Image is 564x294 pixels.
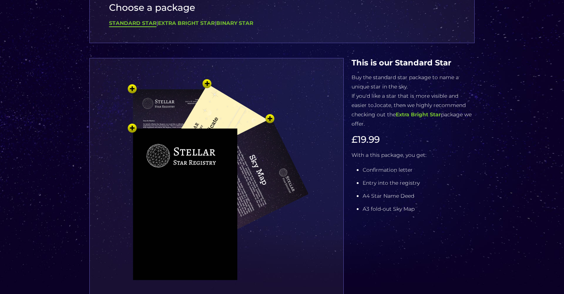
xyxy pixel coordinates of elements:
div: | | [109,19,455,28]
h3: £ [352,134,475,145]
a: Extra Bright Star [396,111,441,118]
b: Standard Star [109,20,156,26]
li: A3 fold-out Sky Map [363,204,475,214]
li: Confirmation letter [363,165,475,175]
li: Entry into the registry [363,178,475,188]
p: With a this package, you get: [352,151,475,160]
span: 19.99 [357,134,380,145]
a: Extra Bright Star [158,20,215,26]
p: Buy the standard star package to name a unique star in the sky. If you'd like a star that is more... [352,73,475,129]
h4: This is our Standard Star [352,58,475,67]
li: A4 Star Name Deed [363,191,475,201]
a: Standard Star [109,20,156,27]
h3: Choose a package [109,2,455,13]
a: Binary Star [216,20,253,26]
